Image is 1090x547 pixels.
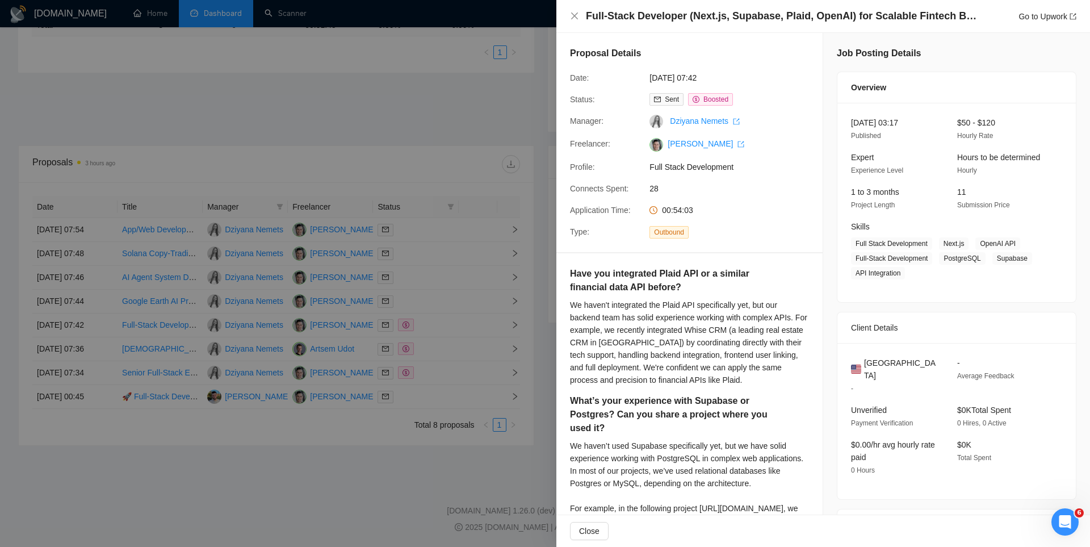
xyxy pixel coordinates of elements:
span: Outbound [649,226,689,239]
span: Overview [851,81,886,94]
span: 28 [649,182,820,195]
span: Type: [570,227,589,236]
span: $0.00/hr avg hourly rate paid [851,440,935,462]
div: Client Details [851,312,1062,343]
span: $0K [957,440,971,449]
span: 0 Hires, 0 Active [957,419,1007,427]
span: [DATE] 03:17 [851,118,898,127]
span: $50 - $120 [957,118,995,127]
span: Sent [665,95,679,103]
h5: Job Posting Details [837,47,921,60]
span: Full-Stack Development [851,252,932,265]
span: Manager: [570,116,603,126]
span: Skills [851,222,870,231]
span: 11 [957,187,966,197]
span: Close [579,525,599,537]
span: Unverified [851,406,887,415]
span: [GEOGRAPHIC_DATA] [864,357,939,382]
span: Next.js [939,237,969,250]
a: Go to Upworkexport [1018,12,1076,21]
span: mail [654,96,661,103]
span: export [1070,13,1076,20]
img: c1Tebym3BND9d52IcgAhOjDIggZNrr93DrArCnDDhQCo9DNa2fMdUdlKkX3cX7l7jn [649,138,663,152]
span: - [851,385,853,392]
span: export [737,141,744,148]
h5: What’s your experience with Supabase or Postgres? Can you share a project where you used it? [570,394,773,435]
span: close [570,11,579,20]
h5: Proposal Details [570,47,641,60]
a: Dziyana Nemets export [670,116,740,126]
span: Average Feedback [957,372,1014,380]
iframe: Intercom live chat [1051,508,1079,536]
span: Published [851,132,881,140]
span: [DATE] 07:42 [649,72,820,84]
span: Full Stack Development [649,161,820,173]
span: Project Length [851,201,895,209]
span: 1 to 3 months [851,187,899,197]
span: Expert [851,153,874,162]
h5: Have you integrated Plaid API or a similar financial data API before? [570,267,773,294]
span: Hours to be determined [957,153,1040,162]
span: Freelancer: [570,139,610,148]
div: We haven't integrated the Plaid API specifically yet, but our backend team has solid experience w... [570,299,809,386]
span: Supabase [992,252,1032,265]
span: PostgreSQL [939,252,985,265]
span: export [733,118,740,125]
span: API Integration [851,267,905,279]
button: Close [570,522,609,540]
span: Full Stack Development [851,237,932,250]
span: clock-circle [649,206,657,214]
img: 🇺🇸 [851,363,861,375]
span: Payment Verification [851,419,913,427]
span: Boosted [703,95,728,103]
button: Close [570,11,579,21]
span: Date: [570,73,589,82]
span: dollar [693,96,699,103]
span: Application Time: [570,206,631,215]
h4: Full-Stack Developer (Next.js, Supabase, Plaid, OpenAI) for Scalable Fintech Build [586,9,978,23]
span: Hourly [957,166,977,174]
span: OpenAI API [975,237,1020,250]
span: - [957,358,960,368]
div: Job Description [851,510,1062,540]
span: Experience Level [851,166,903,174]
span: 0 Hours [851,466,875,474]
span: Status: [570,95,595,104]
span: Profile: [570,162,595,172]
span: Hourly Rate [957,132,993,140]
span: Submission Price [957,201,1010,209]
span: Total Spent [957,454,991,462]
a: [PERSON_NAME] export [668,139,744,148]
span: $0K Total Spent [957,406,1011,415]
span: Connects Spent: [570,184,629,193]
span: 6 [1075,508,1084,517]
span: 00:54:03 [662,206,693,215]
